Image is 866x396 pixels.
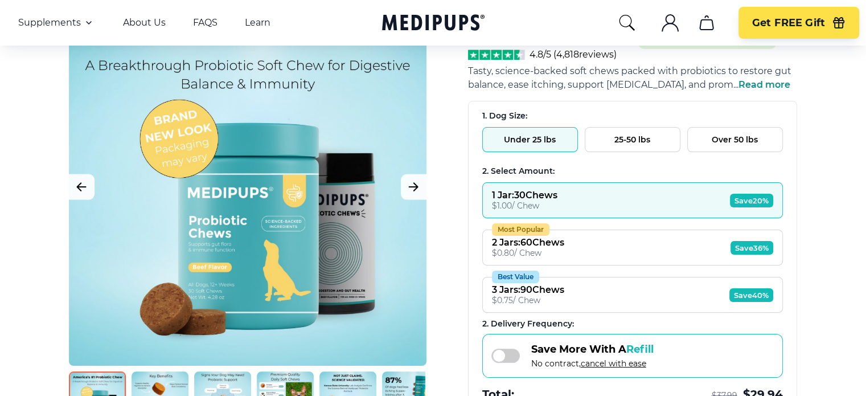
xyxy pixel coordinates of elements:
div: 1 Jar : 30 Chews [492,190,557,201]
span: Read more [738,79,790,90]
span: Get FREE Gift [752,17,825,30]
a: Learn [245,17,270,28]
div: $ 0.80 / Chew [492,248,564,258]
div: 1. Dog Size: [482,111,783,121]
a: Medipups [382,12,485,35]
a: About Us [123,17,166,28]
div: Best Value [492,271,539,283]
span: Save More With A [531,343,654,356]
button: account [656,9,684,36]
button: Previous Image [69,174,95,199]
button: Best Value3 Jars:90Chews$0.75/ ChewSave40% [482,277,783,313]
button: Over 50 lbs [687,127,783,152]
span: Supplements [18,17,81,28]
span: Save 20% [730,194,773,207]
div: $ 1.00 / Chew [492,201,557,211]
div: 2. Select Amount: [482,166,783,177]
img: Stars - 4.8 [468,50,526,60]
span: ... [733,79,790,90]
div: 3 Jars : 90 Chews [492,284,564,295]
div: Most Popular [492,223,549,236]
span: No contract, [531,358,654,369]
button: 1 Jar:30Chews$1.00/ ChewSave20% [482,182,783,218]
div: $ 0.75 / Chew [492,295,564,305]
button: Next Image [401,174,426,199]
button: search [618,14,636,32]
span: Save 40% [729,288,773,302]
div: 2 Jars : 60 Chews [492,237,564,248]
span: cancel with ease [581,358,646,369]
span: 2 . Delivery Frequency: [482,319,574,329]
span: Refill [626,343,654,356]
button: cart [693,9,720,36]
span: Tasty, science-backed soft chews packed with probiotics to restore gut [468,66,791,76]
button: Supplements [18,16,96,30]
button: Most Popular2 Jars:60Chews$0.80/ ChewSave36% [482,230,783,266]
span: 4.8/5 ( 4,818 reviews) [530,49,617,60]
span: Save 36% [730,241,773,255]
button: 25-50 lbs [585,127,680,152]
button: Under 25 lbs [482,127,578,152]
span: balance, ease itching, support [MEDICAL_DATA], and prom [468,79,733,90]
button: Get FREE Gift [738,7,859,39]
a: FAQS [193,17,217,28]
